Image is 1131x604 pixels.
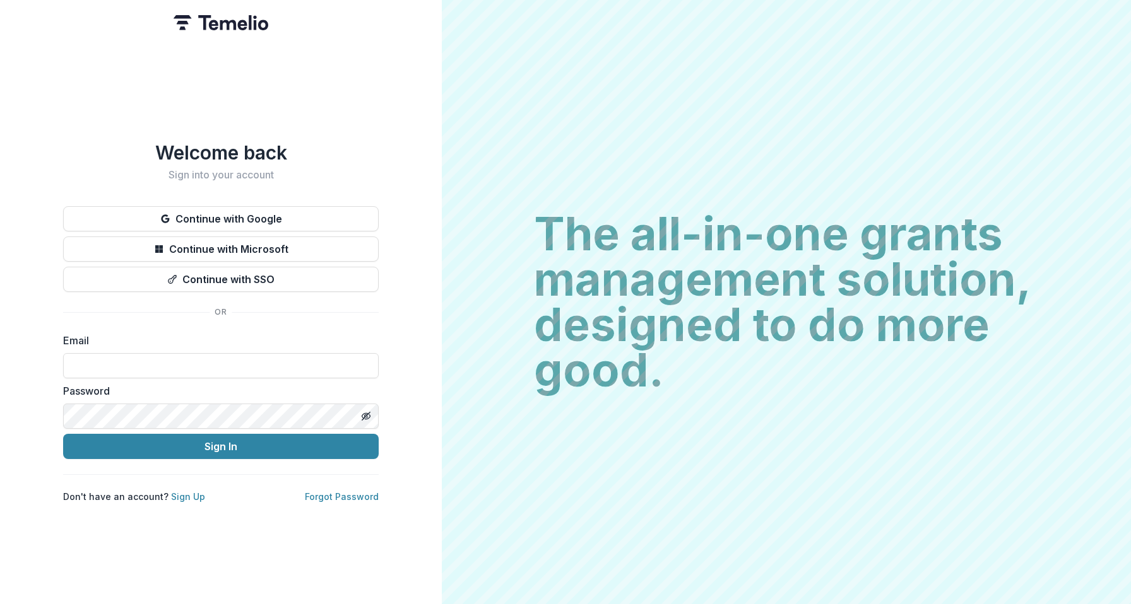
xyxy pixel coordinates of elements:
[63,267,379,292] button: Continue with SSO
[63,141,379,164] h1: Welcome back
[174,15,268,30] img: Temelio
[63,383,371,398] label: Password
[63,434,379,459] button: Sign In
[171,491,205,502] a: Sign Up
[305,491,379,502] a: Forgot Password
[63,169,379,181] h2: Sign into your account
[63,206,379,231] button: Continue with Google
[356,406,376,426] button: Toggle password visibility
[63,333,371,348] label: Email
[63,236,379,262] button: Continue with Microsoft
[63,490,205,503] p: Don't have an account?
